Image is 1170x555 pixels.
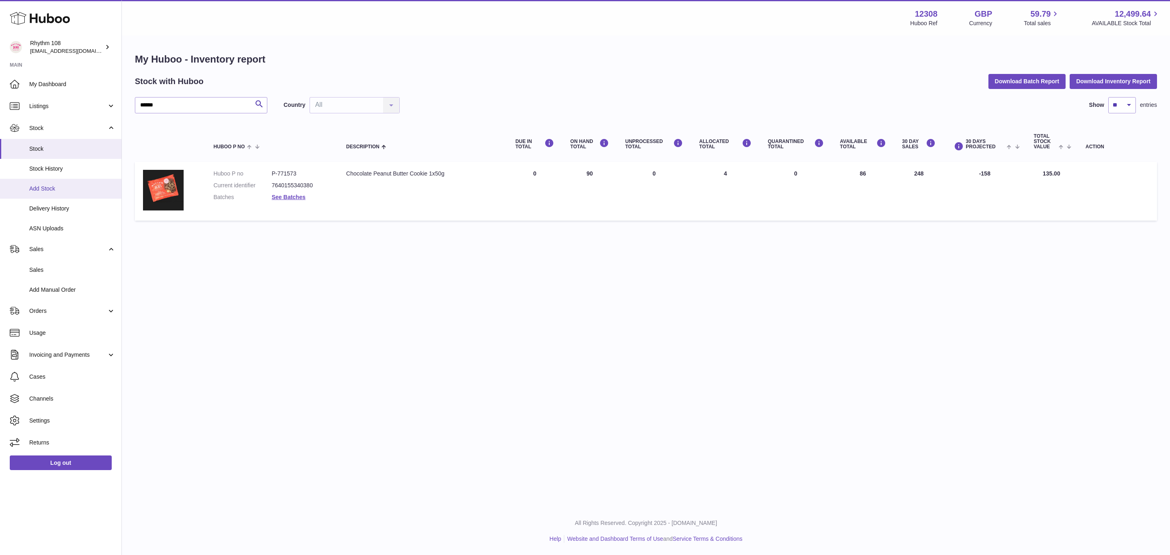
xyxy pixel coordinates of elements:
strong: GBP [975,9,992,20]
div: AVAILABLE Total [840,139,886,150]
strong: 12308 [915,9,938,20]
a: Help [550,535,561,542]
div: UNPROCESSED Total [625,139,683,150]
div: Action [1085,144,1149,150]
td: 4 [691,162,760,221]
div: Huboo Ref [910,20,938,27]
td: 248 [894,162,944,221]
span: Description [346,144,379,150]
span: Sales [29,266,115,274]
span: 135.00 [1043,170,1060,177]
span: entries [1140,101,1157,109]
span: Orders [29,307,107,315]
span: Invoicing and Payments [29,351,107,359]
span: [EMAIL_ADDRESS][DOMAIN_NAME] [30,48,119,54]
span: Listings [29,102,107,110]
td: 0 [507,162,562,221]
span: 12,499.64 [1115,9,1151,20]
a: Service Terms & Conditions [673,535,743,542]
span: Total stock value [1034,134,1057,150]
div: DUE IN TOTAL [516,139,554,150]
dt: Batches [213,193,271,201]
div: Rhythm 108 [30,39,103,55]
h1: My Huboo - Inventory report [135,53,1157,66]
span: Cases [29,373,115,381]
a: 59.79 Total sales [1024,9,1060,27]
td: 86 [832,162,894,221]
dt: Huboo P no [213,170,271,178]
span: My Dashboard [29,80,115,88]
span: Delivery History [29,205,115,212]
label: Country [284,101,305,109]
a: Website and Dashboard Terms of Use [567,535,663,542]
p: All Rights Reserved. Copyright 2025 - [DOMAIN_NAME] [128,519,1163,527]
dd: 7640155340380 [272,182,330,189]
div: Chocolate Peanut Butter Cookie 1x50g [346,170,499,178]
span: 0 [794,170,797,177]
dd: P-771573 [272,170,330,178]
span: 59.79 [1030,9,1051,20]
span: Total sales [1024,20,1060,27]
span: Settings [29,417,115,425]
div: 30 DAY SALES [902,139,936,150]
span: Usage [29,329,115,337]
span: Channels [29,395,115,403]
td: 0 [617,162,691,221]
span: Stock [29,124,107,132]
span: Stock [29,145,115,153]
img: orders@rhythm108.com [10,41,22,53]
span: Add Stock [29,185,115,193]
a: Log out [10,455,112,470]
button: Download Inventory Report [1070,74,1157,89]
h2: Stock with Huboo [135,76,204,87]
a: 12,499.64 AVAILABLE Stock Total [1092,9,1160,27]
span: Add Manual Order [29,286,115,294]
div: QUARANTINED Total [768,139,824,150]
div: ALLOCATED Total [699,139,752,150]
a: See Batches [272,194,305,200]
div: ON HAND Total [570,139,609,150]
td: 90 [562,162,617,221]
li: and [564,535,742,543]
span: AVAILABLE Stock Total [1092,20,1160,27]
span: ASN Uploads [29,225,115,232]
span: Stock History [29,165,115,173]
dt: Current identifier [213,182,271,189]
td: -158 [944,162,1025,221]
img: product image [143,170,184,210]
span: Sales [29,245,107,253]
button: Download Batch Report [988,74,1066,89]
div: Currency [969,20,992,27]
span: 30 DAYS PROJECTED [966,139,1005,150]
span: Huboo P no [213,144,245,150]
label: Show [1089,101,1104,109]
span: Returns [29,439,115,447]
